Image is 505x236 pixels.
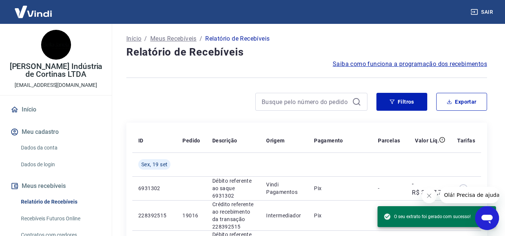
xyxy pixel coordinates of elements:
p: / [144,34,147,43]
p: Tarifas [457,137,475,144]
a: Meus Recebíveis [150,34,197,43]
p: 6931302 [138,185,170,192]
p: 19016 [182,212,200,219]
button: Filtros [376,93,427,111]
p: Valor Líq. [415,137,439,144]
a: Recebíveis Futuros Online [18,211,103,226]
a: Saiba como funciona a programação dos recebimentos [333,60,487,69]
button: Exportar [436,93,487,111]
button: Meus recebíveis [9,178,103,194]
a: Dados da conta [18,140,103,155]
span: Olá! Precisa de ajuda? [4,5,63,11]
img: Vindi [9,0,58,23]
p: Pix [314,185,366,192]
p: / [200,34,202,43]
p: Intermediador [266,212,302,219]
h4: Relatório de Recebíveis [126,45,487,60]
a: Relatório de Recebíveis [18,194,103,210]
p: Débito referente ao saque 6931302 [212,177,254,199]
span: Sex, 19 set [141,161,167,168]
p: Vindi Pagamentos [266,181,302,196]
p: 228392515 [138,212,170,219]
p: - [378,185,400,192]
p: Crédito referente ao recebimento da transação 228392515 [212,201,254,230]
p: Parcelas [378,137,400,144]
p: Pix [314,212,366,219]
p: -R$ 3.297,70 [412,179,445,197]
iframe: Botão para abrir a janela de mensagens [475,206,499,230]
button: Meu cadastro [9,124,103,140]
p: Pagamento [314,137,343,144]
p: Descrição [212,137,237,144]
iframe: Fechar mensagem [422,188,437,203]
a: Dados de login [18,157,103,172]
p: Relatório de Recebíveis [205,34,270,43]
span: O seu extrato foi gerado com sucesso! [384,213,471,220]
input: Busque pelo número do pedido [262,96,349,107]
p: Pedido [182,137,200,144]
a: Início [9,101,103,118]
p: [PERSON_NAME] Indústria de Cortinas LTDA [6,63,106,78]
button: Sair [469,5,496,19]
p: ID [138,137,144,144]
img: a1c17a90-c127-4bbe-acbf-165098542f9b.jpeg [41,30,71,60]
a: Início [126,34,141,43]
p: Origem [266,137,284,144]
p: [EMAIL_ADDRESS][DOMAIN_NAME] [15,81,97,89]
iframe: Mensagem da empresa [440,187,499,203]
